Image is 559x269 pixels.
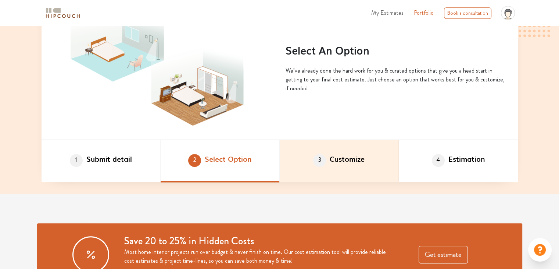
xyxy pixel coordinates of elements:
[313,154,326,167] span: 3
[399,140,518,182] li: Estimation
[280,140,399,182] li: Customize
[414,8,434,17] a: Portfolio
[70,154,83,167] span: 1
[188,154,201,167] span: 2
[124,248,397,265] p: Most home interior projects run over budget & never finish on time. Our cost estimation tool will...
[124,235,397,248] h3: Save 20 to 25% in Hidden Costs
[44,7,81,20] img: logo-horizontal.svg
[419,246,468,263] button: Get estimate
[371,8,404,17] span: My Estimates
[44,5,81,21] span: logo-horizontal.svg
[161,140,280,182] li: Select Option
[432,154,445,167] span: 4
[42,140,161,182] li: Submit detail
[444,7,491,19] div: Book a consultation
